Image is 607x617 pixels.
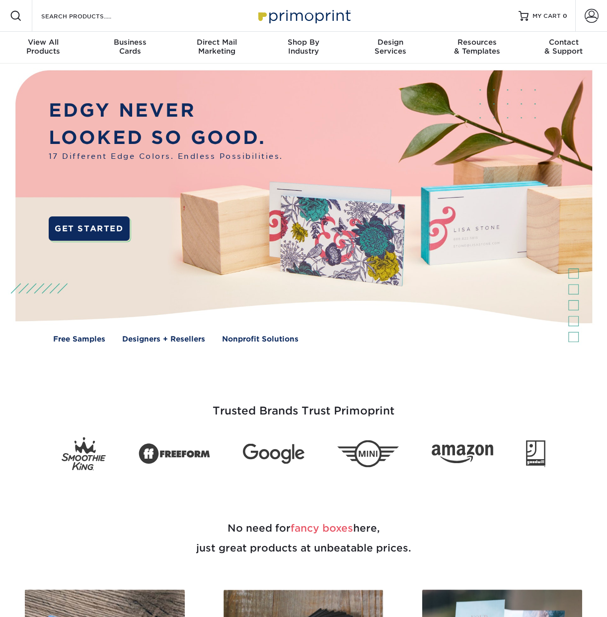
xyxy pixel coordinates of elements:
[62,437,106,471] img: Smoothie King
[222,334,299,345] a: Nonprofit Solutions
[87,38,174,47] span: Business
[434,32,521,64] a: Resources& Templates
[520,32,607,64] a: Contact& Support
[173,38,260,56] div: Marketing
[434,38,521,47] span: Resources
[347,32,434,64] a: DesignServices
[87,38,174,56] div: Cards
[13,494,594,582] h2: No need for here, just great products at unbeatable prices.
[520,38,607,56] div: & Support
[49,151,283,162] span: 17 Different Edge Colors. Endless Possibilities.
[563,12,567,19] span: 0
[87,32,174,64] a: BusinessCards
[347,38,434,56] div: Services
[434,38,521,56] div: & Templates
[432,444,493,463] img: Amazon
[13,381,594,429] h3: Trusted Brands Trust Primoprint
[337,440,399,468] img: Mini
[139,438,210,470] img: Freeform
[53,334,105,345] a: Free Samples
[122,334,205,345] a: Designers + Resellers
[520,38,607,47] span: Contact
[254,5,353,26] img: Primoprint
[49,216,130,240] a: GET STARTED
[260,38,347,56] div: Industry
[347,38,434,47] span: Design
[173,32,260,64] a: Direct MailMarketing
[260,38,347,47] span: Shop By
[532,12,561,20] span: MY CART
[40,10,137,22] input: SEARCH PRODUCTS.....
[173,38,260,47] span: Direct Mail
[526,440,545,467] img: Goodwill
[49,97,283,124] p: EDGY NEVER
[291,522,353,534] span: fancy boxes
[243,444,304,464] img: Google
[260,32,347,64] a: Shop ByIndustry
[49,124,283,151] p: LOOKED SO GOOD.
